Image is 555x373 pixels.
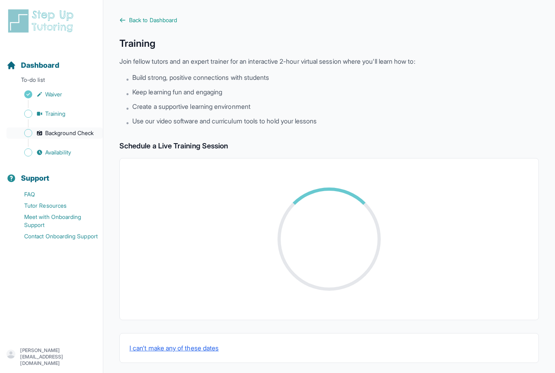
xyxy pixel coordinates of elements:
h2: Schedule a Live Training Session [119,140,539,152]
span: • [126,74,129,84]
a: Back to Dashboard [119,16,539,24]
p: To-do list [3,76,100,87]
span: Training [45,110,66,118]
a: Training [6,108,103,119]
a: Tutor Resources [6,200,103,211]
p: Join fellow tutors and an expert trainer for an interactive 2-hour virtual session where you'll l... [119,56,539,66]
span: • [126,103,129,113]
span: • [126,118,129,127]
span: Dashboard [21,60,59,71]
a: Meet with Onboarding Support [6,211,103,231]
span: • [126,89,129,98]
span: Back to Dashboard [129,16,177,24]
button: Dashboard [3,47,100,74]
span: Keep learning fun and engaging [132,87,222,97]
button: I can't make any of these dates [129,343,219,353]
img: logo [6,8,78,34]
button: Support [3,160,100,187]
h1: Training [119,37,539,50]
span: Create a supportive learning environment [132,102,250,111]
button: [PERSON_NAME][EMAIL_ADDRESS][DOMAIN_NAME] [6,347,96,367]
span: Build strong, positive connections with students [132,73,269,82]
span: Use our video software and curriculum tools to hold your lessons [132,116,317,126]
span: Availability [45,148,71,156]
a: Availability [6,147,103,158]
span: Background Check [45,129,94,137]
a: Waiver [6,89,103,100]
a: Background Check [6,127,103,139]
a: FAQ [6,189,103,200]
a: Dashboard [6,60,59,71]
span: Waiver [45,90,62,98]
p: [PERSON_NAME][EMAIL_ADDRESS][DOMAIN_NAME] [20,347,96,367]
a: Contact Onboarding Support [6,231,103,242]
span: Support [21,173,50,184]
